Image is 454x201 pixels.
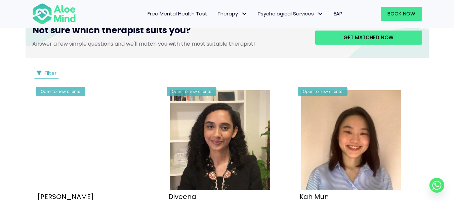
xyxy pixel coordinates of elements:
[381,7,422,21] a: Book Now
[85,7,347,21] nav: Menu
[167,87,216,96] div: Open to new clients
[316,9,325,19] span: Psychological Services: submenu
[170,90,270,190] img: IMG_1660 – Diveena Nair
[148,10,207,17] span: Free Mental Health Test
[429,178,444,193] a: Whatsapp
[32,40,305,48] p: Answer a few simple questions and we'll match you with the most suitable therapist!
[334,10,342,17] span: EAP
[34,68,59,79] button: Filter Listings
[253,7,329,21] a: Psychological ServicesPsychological Services: submenu
[37,192,94,201] a: [PERSON_NAME]
[212,7,253,21] a: TherapyTherapy: submenu
[39,90,139,190] img: Profile – Xin Yi
[301,90,401,190] img: Kah Mun-profile-crop-300×300
[142,7,212,21] a: Free Mental Health Test
[240,9,249,19] span: Therapy: submenu
[299,192,329,201] a: Kah Mun
[36,87,85,96] div: Open to new clients
[32,3,76,25] img: Aloe mind Logo
[168,192,196,201] a: Diveena
[258,10,324,17] span: Psychological Services
[329,7,347,21] a: EAP
[45,69,56,77] span: Filter
[343,34,394,41] span: Get matched now
[315,31,422,45] a: Get matched now
[298,87,347,96] div: Open to new clients
[217,10,248,17] span: Therapy
[387,10,415,17] span: Book Now
[32,24,305,40] h3: Not sure which therapist suits you?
